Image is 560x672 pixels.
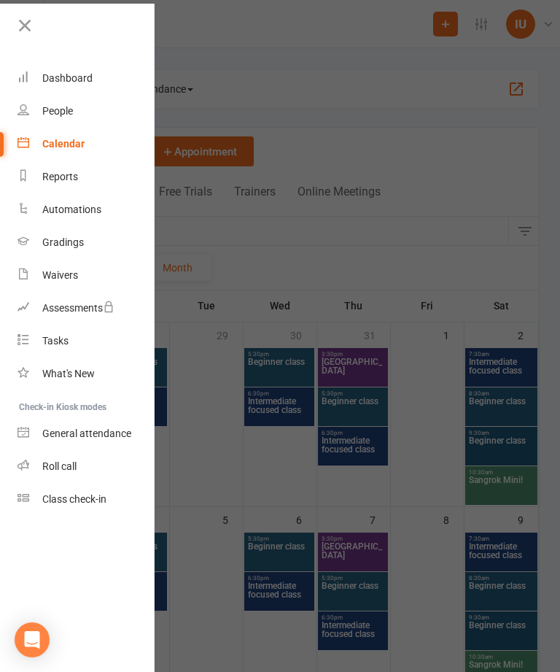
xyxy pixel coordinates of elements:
[17,259,155,292] a: Waivers
[17,226,155,259] a: Gradings
[42,460,77,472] div: Roll call
[42,138,85,150] div: Calendar
[42,236,84,248] div: Gradings
[17,62,155,95] a: Dashboard
[17,325,155,358] a: Tasks
[42,368,95,379] div: What's New
[17,483,155,516] a: Class kiosk mode
[15,622,50,657] div: Open Intercom Messenger
[42,171,78,182] div: Reports
[17,292,155,325] a: Assessments
[17,95,155,128] a: People
[42,493,106,505] div: Class check-in
[17,358,155,390] a: What's New
[42,428,131,439] div: General attendance
[17,450,155,483] a: Roll call
[42,269,78,281] div: Waivers
[42,105,73,117] div: People
[42,72,93,84] div: Dashboard
[17,417,155,450] a: General attendance kiosk mode
[42,302,114,314] div: Assessments
[42,204,101,215] div: Automations
[17,161,155,193] a: Reports
[42,335,69,347] div: Tasks
[17,128,155,161] a: Calendar
[17,193,155,226] a: Automations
